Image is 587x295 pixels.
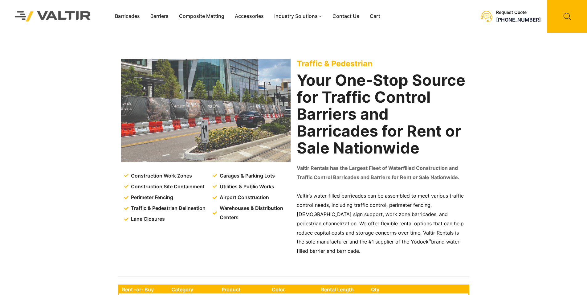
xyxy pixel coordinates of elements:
th: Product [218,285,269,293]
p: Valtir’s water-filled barricades can be assembled to meet various traffic control needs, includin... [297,191,466,256]
img: Valtir Rentals [7,3,99,29]
sup: ® [429,238,431,243]
a: Barricades [110,12,145,21]
a: Composite Matting [174,12,230,21]
div: Request Quote [496,10,541,15]
a: Industry Solutions [269,12,327,21]
a: [PHONE_NUMBER] [496,17,541,23]
th: Qty [368,285,417,293]
span: Construction Site Containment [129,182,205,191]
a: Cart [365,12,385,21]
span: Construction Work Zones [129,171,192,181]
th: Color [269,285,318,293]
span: Traffic & Pedestrian Delineation [129,204,206,213]
span: Warehouses & Distribution Centers [218,204,292,222]
th: Category [168,285,219,293]
p: Traffic & Pedestrian [297,59,466,68]
th: Rental Length [318,285,368,293]
span: Airport Construction [218,193,269,202]
span: Garages & Parking Lots [218,171,275,181]
span: Perimeter Fencing [129,193,173,202]
span: Utilities & Public Works [218,182,274,191]
span: Lane Closures [129,215,165,224]
p: Valtir Rentals has the Largest Fleet of Waterfilled Construction and Traffic Control Barricades a... [297,164,466,182]
h2: Your One-Stop Source for Traffic Control Barriers and Barricades for Rent or Sale Nationwide [297,72,466,157]
a: Accessories [230,12,269,21]
a: Barriers [145,12,174,21]
th: Rent -or- Buy [119,285,168,293]
a: Contact Us [327,12,365,21]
